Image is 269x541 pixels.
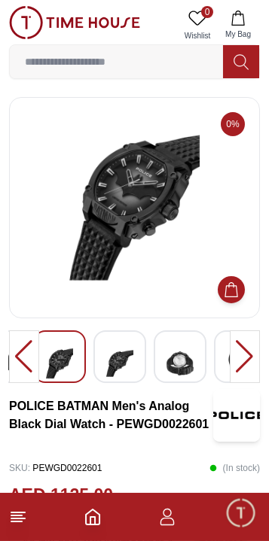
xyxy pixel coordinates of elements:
a: Home [84,508,102,526]
p: PEWGD0022601 [9,457,102,479]
button: My Bag [216,6,260,44]
span: My Bag [219,29,257,40]
span: SKU : [9,463,30,473]
img: POLICE BATMAN Men's Analog Black Dial Watch - PEWGD0022601 [46,343,73,384]
img: POLICE BATMAN Men's Analog Black Dial Watch - PEWGD0022601 [213,389,260,442]
button: Add to Cart [218,276,245,303]
img: POLICE BATMAN Men's Analog Black Dial Watch - PEWGD0022601 [106,343,133,384]
div: Chat Widget [225,497,258,530]
h2: AED 1125.00 [9,482,113,509]
img: POLICE BATMAN Men's Analog Black Dial Watch - PEWGD0022601 [167,343,194,384]
p: ( In stock ) [209,457,260,479]
a: 0Wishlist [179,6,216,44]
h3: POLICE BATMAN Men's Analog Black Dial Watch - PEWGD0022601 [9,397,213,433]
img: ... [9,6,140,39]
span: 0 [201,6,213,18]
span: 0% [221,112,245,136]
img: POLICE BATMAN Men's Analog Black Dial Watch - PEWGD0022601 [227,343,254,378]
img: POLICE BATMAN Men's Analog Black Dial Watch - PEWGD0022601 [22,110,247,305]
span: Wishlist [179,30,216,41]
